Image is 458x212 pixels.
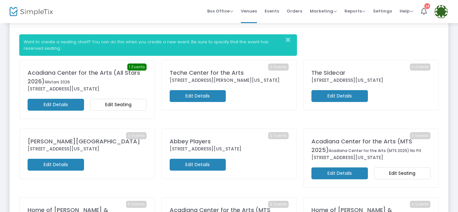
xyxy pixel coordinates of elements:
[311,167,368,179] m-button: Edit Details
[344,8,365,14] span: Reports
[310,8,337,14] span: Marketing
[268,201,289,208] span: 0 Events
[311,137,430,154] div: Acadiana Center for the Arts (MTS 2025)
[28,68,147,86] div: Acadiana Center for the Arts (All Stars 2026)
[287,3,302,19] span: Orders
[410,64,430,71] span: 0 Events
[311,68,430,77] div: The Sidecar
[28,99,84,111] m-button: Edit Details
[127,64,147,71] span: 1 Events
[311,154,430,161] div: [STREET_ADDRESS][US_STATE]
[170,77,289,84] div: [STREET_ADDRESS][PERSON_NAME][US_STATE]
[28,159,84,171] m-button: Edit Details
[45,79,70,85] span: Allstars 2026
[170,146,289,152] div: [STREET_ADDRESS][US_STATE]
[329,148,421,153] span: Acadiana Center for the Arts (MTS 2025) No Pit
[410,132,430,139] span: 0 Events
[424,3,430,9] div: 14
[28,146,147,152] div: [STREET_ADDRESS][US_STATE]
[170,159,226,171] m-button: Edit Details
[19,34,297,56] div: Want to create a seating chart? You can do this when you create a new event. Be sure to specify t...
[28,137,147,146] div: [PERSON_NAME][GEOGRAPHIC_DATA]
[374,167,430,179] m-button: Edit Seating
[311,90,368,102] m-button: Edit Details
[241,3,257,19] span: Venues
[28,86,147,92] div: [STREET_ADDRESS][US_STATE]
[265,3,279,19] span: Events
[268,132,289,139] span: 0 Events
[90,99,147,111] m-button: Edit Seating
[126,132,147,139] span: 0 Events
[170,68,289,77] div: Teche Center for the Arts
[268,64,289,71] span: 0 Events
[207,8,233,14] span: Box Office
[373,3,392,19] span: Settings
[311,77,430,84] div: [STREET_ADDRESS][US_STATE]
[170,137,289,146] div: Abbey Players
[400,8,413,14] span: Help
[410,201,430,208] span: 0 Events
[126,201,147,208] span: 0 Events
[170,90,226,102] m-button: Edit Details
[284,35,297,45] button: Close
